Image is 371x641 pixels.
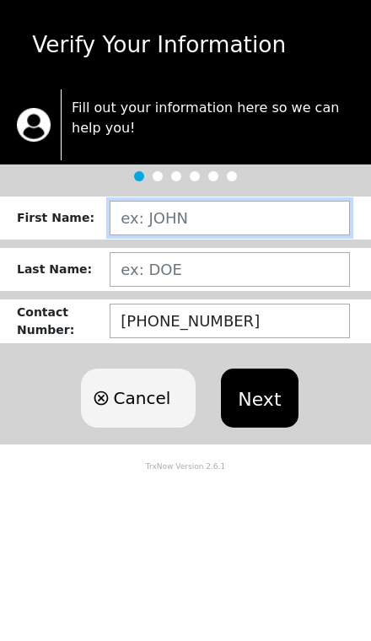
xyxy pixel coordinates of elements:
[17,304,110,339] div: Contact Number :
[110,304,350,338] input: (123) 456-7890
[110,252,350,287] input: ex: DOE
[113,385,170,411] span: Cancel
[81,369,196,428] button: Cancel
[110,201,350,235] input: ex: JOHN
[17,209,110,227] div: First Name :
[8,28,363,62] div: Verify Your Information
[17,108,51,142] img: trx now logo
[72,98,354,138] p: Fill out your information here so we can help you!
[17,261,110,278] div: Last Name :
[221,369,298,428] button: Next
